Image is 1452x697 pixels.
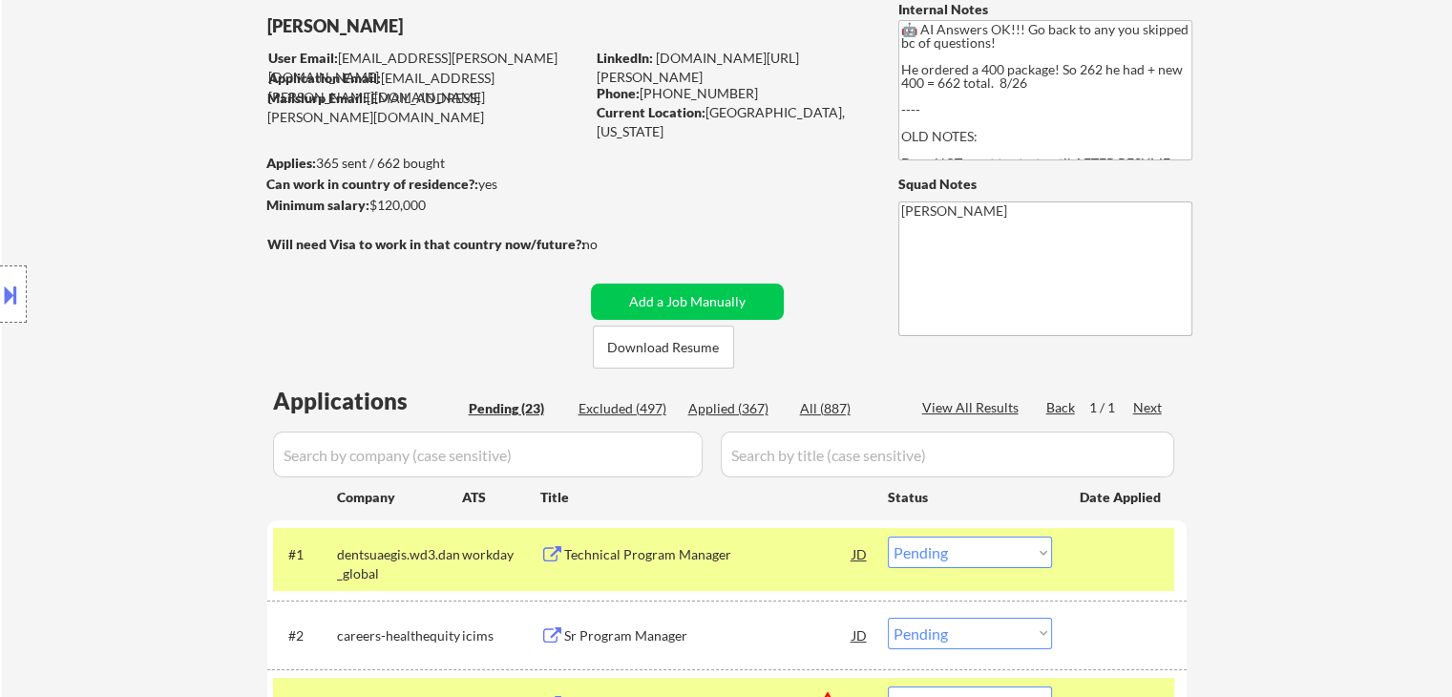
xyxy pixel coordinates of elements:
div: #1 [288,545,322,564]
div: View All Results [922,398,1024,417]
div: 365 sent / 662 bought [266,154,584,173]
div: careers-healthequity [337,626,462,645]
button: Download Resume [593,326,734,369]
div: icims [462,626,540,645]
div: Pending (23) [469,399,564,418]
div: [PERSON_NAME] [267,14,660,38]
div: Applications [273,390,462,412]
input: Search by title (case sensitive) [721,432,1174,477]
strong: Can work in country of residence?: [266,176,478,192]
div: [EMAIL_ADDRESS][PERSON_NAME][DOMAIN_NAME] [268,69,584,106]
div: [EMAIL_ADDRESS][PERSON_NAME][DOMAIN_NAME] [268,49,584,86]
strong: Will need Visa to work in that country now/future?: [267,236,585,252]
div: Sr Program Manager [564,626,852,645]
div: JD [851,537,870,571]
div: yes [266,175,579,194]
div: Excluded (497) [579,399,674,418]
div: Squad Notes [898,175,1192,194]
div: Date Applied [1080,488,1164,507]
div: Title [540,488,870,507]
div: JD [851,618,870,652]
div: All (887) [800,399,895,418]
button: Add a Job Manually [591,284,784,320]
div: Technical Program Manager [564,545,852,564]
div: Back [1046,398,1077,417]
div: no [582,235,637,254]
div: $120,000 [266,196,584,215]
div: Next [1133,398,1164,417]
div: #2 [288,626,322,645]
div: [EMAIL_ADDRESS][PERSON_NAME][DOMAIN_NAME] [267,89,584,126]
div: Applied (367) [688,399,784,418]
input: Search by company (case sensitive) [273,432,703,477]
strong: Current Location: [597,104,705,120]
div: dentsuaegis.wd3.dan_global [337,545,462,582]
strong: Application Email: [268,70,381,86]
div: workday [462,545,540,564]
div: [PHONE_NUMBER] [597,84,867,103]
div: ATS [462,488,540,507]
div: Company [337,488,462,507]
div: [GEOGRAPHIC_DATA], [US_STATE] [597,103,867,140]
div: 1 / 1 [1089,398,1133,417]
div: Status [888,479,1052,514]
strong: Mailslurp Email: [267,90,367,106]
strong: User Email: [268,50,338,66]
a: [DOMAIN_NAME][URL][PERSON_NAME] [597,50,799,85]
strong: Phone: [597,85,640,101]
strong: LinkedIn: [597,50,653,66]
